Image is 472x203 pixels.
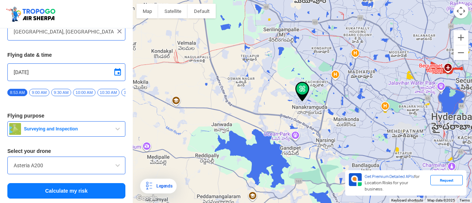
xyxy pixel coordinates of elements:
[7,183,125,199] button: Calculate my risk
[14,27,114,36] input: Search your flying location
[427,198,455,202] span: Map data ©2025
[391,198,423,203] button: Keyboard shortcuts
[14,161,119,170] input: Search by name or Brand
[459,198,470,202] a: Terms
[6,6,58,22] img: ic_tgdronemaps.svg
[116,28,123,35] img: ic_close.png
[73,89,95,96] span: 10:00 AM
[9,123,21,135] img: survey.png
[454,45,468,60] button: Zoom out
[454,4,468,18] button: Map camera controls
[136,4,158,18] button: Show street map
[121,89,143,96] span: 11:00 AM
[21,126,113,132] span: Surveying and Inspection
[7,89,27,96] span: 8:53 AM
[365,174,414,179] span: Get Premium Detailed APIs
[51,89,71,96] span: 9:30 AM
[135,193,159,203] img: Google
[29,89,49,96] span: 9:00 AM
[454,30,468,45] button: Zoom in
[7,148,125,154] h3: Select your drone
[7,113,125,118] h3: Flying purpose
[349,173,362,186] img: Premium APIs
[362,173,430,193] div: for Location Risks for your business.
[7,121,125,137] button: Surveying and Inspection
[97,89,119,96] span: 10:30 AM
[145,182,153,190] img: Legends
[158,4,188,18] button: Show satellite imagery
[153,182,172,190] div: Legends
[135,193,159,203] a: Open this area in Google Maps (opens a new window)
[14,68,119,77] input: Select Date
[430,175,463,185] div: Request
[7,52,125,57] h3: Flying date & time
